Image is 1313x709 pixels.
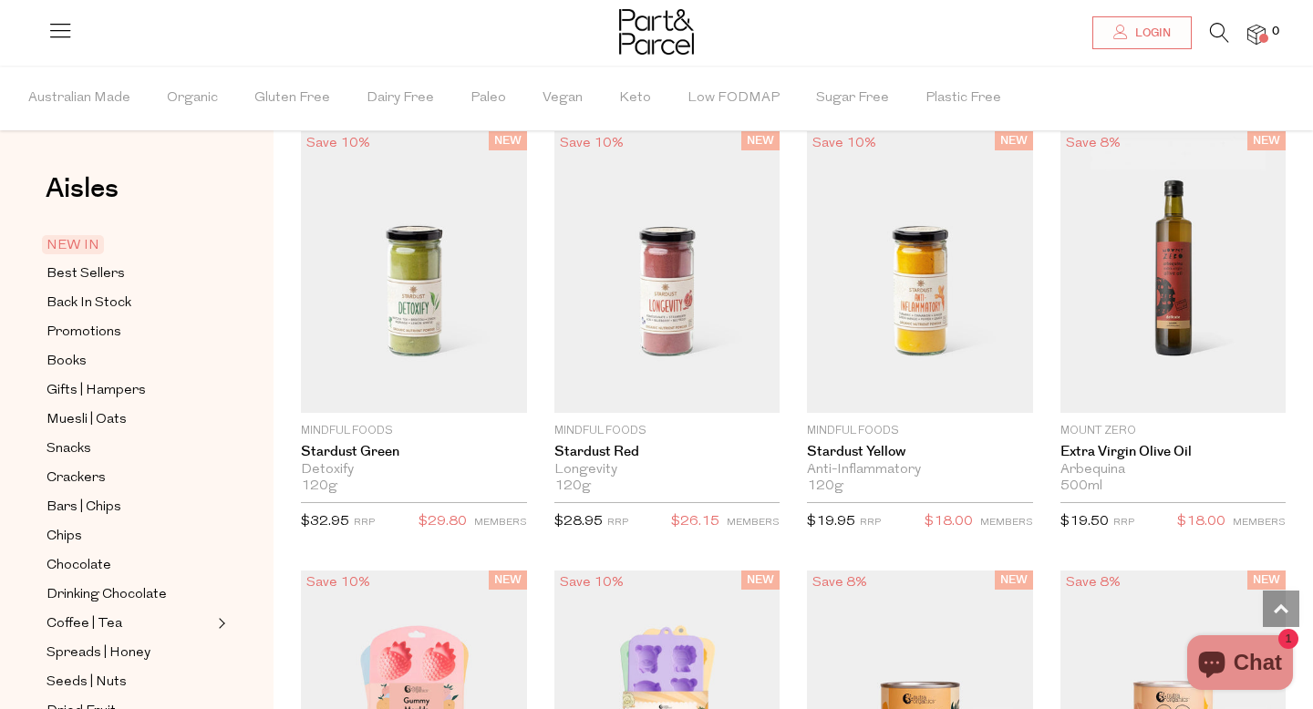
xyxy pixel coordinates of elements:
span: $32.95 [301,515,349,529]
small: RRP [607,518,628,528]
a: Books [47,350,212,373]
span: Sugar Free [816,67,889,130]
div: Save 10% [301,131,376,156]
span: 120g [554,478,591,495]
p: Mindful Foods [807,423,1033,439]
inbox-online-store-chat: Shopify online store chat [1182,635,1298,694]
span: NEW [995,570,1033,590]
span: Low FODMAP [688,67,780,130]
span: Australian Made [28,67,130,130]
span: 0 [1267,24,1284,40]
span: Snacks [47,438,91,460]
span: NEW [489,131,527,150]
span: Coffee | Tea [47,613,122,635]
span: 120g [807,478,843,495]
a: Extra Virgin Olive Oil [1060,444,1287,460]
a: Gifts | Hampers [47,379,212,402]
p: Mindful Foods [554,423,781,439]
div: Save 10% [554,570,629,595]
span: Paleo [470,67,506,130]
span: Organic [167,67,218,130]
span: NEW [1247,131,1286,150]
a: Muesli | Oats [47,408,212,431]
a: Stardust Green [301,444,527,460]
div: Save 10% [554,131,629,156]
a: Stardust Yellow [807,444,1033,460]
img: Stardust Red [554,131,781,413]
img: Stardust Green [301,131,527,413]
div: Anti-Inflammatory [807,462,1033,478]
span: Crackers [47,468,106,489]
a: Best Sellers [47,262,212,285]
a: Bars | Chips [47,496,212,519]
span: Login [1131,26,1171,41]
span: Books [47,351,87,373]
span: Vegan [543,67,583,130]
img: Part&Parcel [619,9,694,55]
span: NEW [741,570,780,590]
a: NEW IN [47,234,212,256]
span: $26.15 [671,510,719,534]
span: NEW [489,570,527,590]
span: Chocolate [47,555,111,577]
p: Mindful Foods [301,423,527,439]
div: Save 10% [301,570,376,595]
span: $29.80 [419,510,467,534]
a: Stardust Red [554,444,781,460]
span: 120g [301,478,337,495]
span: Gluten Free [254,67,330,130]
small: MEMBERS [474,518,527,528]
span: Seeds | Nuts [47,672,127,694]
span: NEW IN [42,235,104,254]
span: Back In Stock [47,293,131,314]
a: Coffee | Tea [47,612,212,635]
span: $28.95 [554,515,603,529]
a: Drinking Chocolate [47,583,212,606]
span: Best Sellers [47,263,125,285]
span: $19.95 [807,515,855,529]
a: Login [1092,16,1192,49]
small: MEMBERS [727,518,780,528]
span: Plastic Free [925,67,1001,130]
a: Chocolate [47,554,212,577]
span: Gifts | Hampers [47,380,146,402]
span: Muesli | Oats [47,409,127,431]
a: Seeds | Nuts [47,671,212,694]
span: Chips [47,526,82,548]
div: Save 10% [807,131,882,156]
span: NEW [741,131,780,150]
img: Extra Virgin Olive Oil [1060,131,1287,413]
span: Spreads | Honey [47,642,150,664]
span: Dairy Free [367,67,434,130]
a: Aisles [46,175,119,221]
img: Stardust Yellow [807,131,1033,413]
span: Drinking Chocolate [47,584,167,606]
div: Save 8% [807,570,873,595]
span: Bars | Chips [47,497,121,519]
span: $19.50 [1060,515,1109,529]
div: Save 8% [1060,131,1126,156]
a: Spreads | Honey [47,642,212,664]
a: Crackers [47,467,212,489]
p: Mount Zero [1060,423,1287,439]
span: NEW [995,131,1033,150]
div: Arbequina [1060,462,1287,478]
a: Chips [47,525,212,548]
div: Longevity [554,462,781,478]
a: 0 [1247,25,1266,44]
span: NEW [1247,570,1286,590]
a: Back In Stock [47,292,212,314]
a: Promotions [47,321,212,344]
small: RRP [1113,518,1134,528]
small: MEMBERS [980,518,1033,528]
span: $18.00 [925,510,973,534]
a: Snacks [47,437,212,460]
small: RRP [354,518,375,528]
small: MEMBERS [1233,518,1286,528]
span: $18.00 [1177,510,1225,534]
span: Keto [619,67,651,130]
small: RRP [860,518,881,528]
span: 500ml [1060,478,1102,495]
div: Detoxify [301,462,527,478]
div: Save 8% [1060,570,1126,595]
